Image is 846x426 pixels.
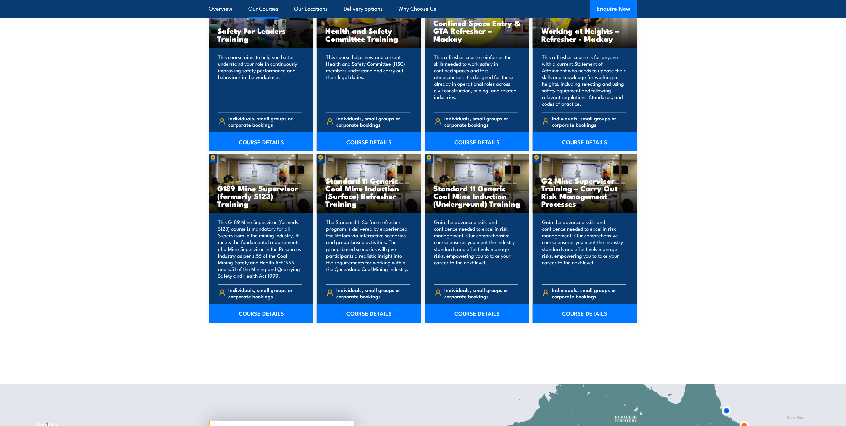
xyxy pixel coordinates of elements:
p: This G189 Mine Supervisor (formerly S123) course is mandatory for all Supervisors in the mining i... [218,219,302,279]
span: Individuals, small groups or corporate bookings [552,287,626,299]
p: Gain the advanced skills and confidence needed to excel in risk management. Our comprehensive cou... [434,219,518,279]
h3: Working at Heights – Refresher - Mackay [541,27,629,42]
h3: Confined Space Entry & GTA Refresher – Mackay [434,19,521,42]
p: This refresher course is for anyone with a current Statement of Attainment who needs to update th... [542,54,626,107]
p: This course helps new and current Health and Safety Committee (HSC) members understand and carry ... [326,54,410,107]
h3: Safety For Leaders Training [218,27,305,42]
p: The Standard 11 Surface refresher program is delivered by experienced facilitators via interactiv... [326,219,410,279]
span: Individuals, small groups or corporate bookings [228,115,302,128]
h3: Standard 11 Generic Coal Mine Induction (Surface) Refresher Training [325,176,413,207]
p: This refresher course reinforces the skills needed to work safely in confined spaces and test atm... [434,54,518,107]
span: Individuals, small groups or corporate bookings [337,287,410,299]
h3: G189 Mine Supervisor (formerly S123) Training [218,184,305,207]
a: COURSE DETAILS [209,132,314,151]
span: Individuals, small groups or corporate bookings [444,287,518,299]
span: Individuals, small groups or corporate bookings [552,115,626,128]
a: COURSE DETAILS [425,304,530,323]
a: COURSE DETAILS [317,304,421,323]
span: Individuals, small groups or corporate bookings [228,287,302,299]
a: COURSE DETAILS [209,304,314,323]
h3: G2 Mine Supervisor Training – Carry Out Risk Management Processes [541,176,629,207]
p: Gain the advanced skills and confidence needed to excel in risk management. Our comprehensive cou... [542,219,626,279]
p: This course aims to help you better understand your role in continuously improving safety perform... [218,54,302,107]
span: Individuals, small groups or corporate bookings [337,115,410,128]
a: COURSE DETAILS [317,132,421,151]
h3: Standard 11 Generic Coal Mine Induction (Underground) Training [434,184,521,207]
span: Individuals, small groups or corporate bookings [444,115,518,128]
a: COURSE DETAILS [533,132,637,151]
a: COURSE DETAILS [533,304,637,323]
a: COURSE DETAILS [425,132,530,151]
h3: Health and Safety Committee Training [325,27,413,42]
